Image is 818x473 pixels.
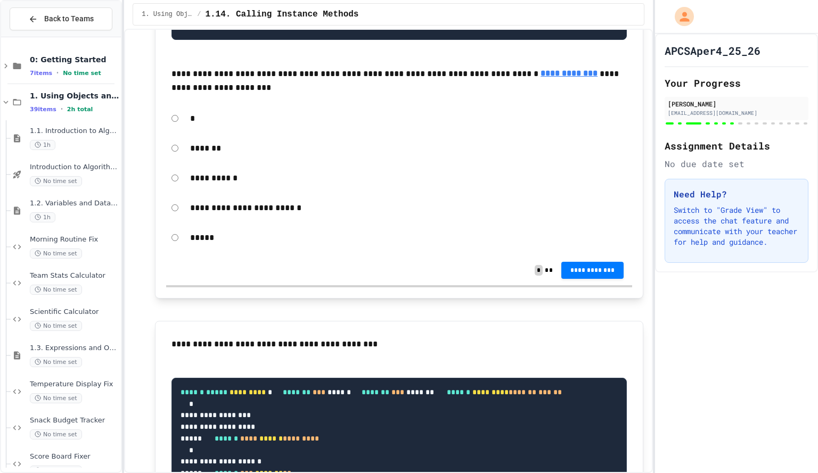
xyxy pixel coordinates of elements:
span: 0: Getting Started [30,55,119,64]
button: Back to Teams [10,7,112,30]
span: Score Board Fixer [30,452,119,461]
span: • [61,105,63,113]
span: No time set [30,285,82,295]
span: 1.1. Introduction to Algorithms, Programming, and Compilers [30,127,119,136]
h3: Need Help? [674,188,799,201]
span: Snack Budget Tracker [30,416,119,425]
span: 1.14. Calling Instance Methods [205,8,358,21]
span: No time set [30,429,82,439]
h2: Your Progress [665,76,808,90]
div: [EMAIL_ADDRESS][DOMAIN_NAME] [668,109,805,117]
span: / [197,10,201,19]
span: Morning Routine Fix [30,235,119,244]
span: No time set [30,393,82,403]
span: No time set [30,248,82,259]
h2: Assignment Details [665,138,808,153]
h1: APCSAper4_25_26 [665,43,760,58]
span: 7 items [30,70,52,77]
span: Back to Teams [44,13,94,24]
span: No time set [63,70,101,77]
span: 1. Using Objects and Methods [30,91,119,101]
span: Introduction to Algorithms, Programming, and Compilers [30,163,119,172]
span: • [56,69,59,77]
span: Scientific Calculator [30,308,119,317]
span: 1h [30,212,55,222]
span: No time set [30,357,82,367]
span: 39 items [30,106,56,113]
div: My Account [664,4,697,29]
span: 2h total [67,106,93,113]
p: Switch to "Grade View" to access the chat feature and communicate with your teacher for help and ... [674,205,799,247]
span: No time set [30,176,82,186]
div: [PERSON_NAME] [668,99,805,109]
span: Team Stats Calculator [30,271,119,280]
span: 1h [30,140,55,150]
span: 1. Using Objects and Methods [142,10,193,19]
span: 1.3. Expressions and Output [New] [30,344,119,353]
span: No time set [30,321,82,331]
span: 1.2. Variables and Data Types [30,199,119,208]
div: No due date set [665,157,808,170]
span: Temperature Display Fix [30,380,119,389]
